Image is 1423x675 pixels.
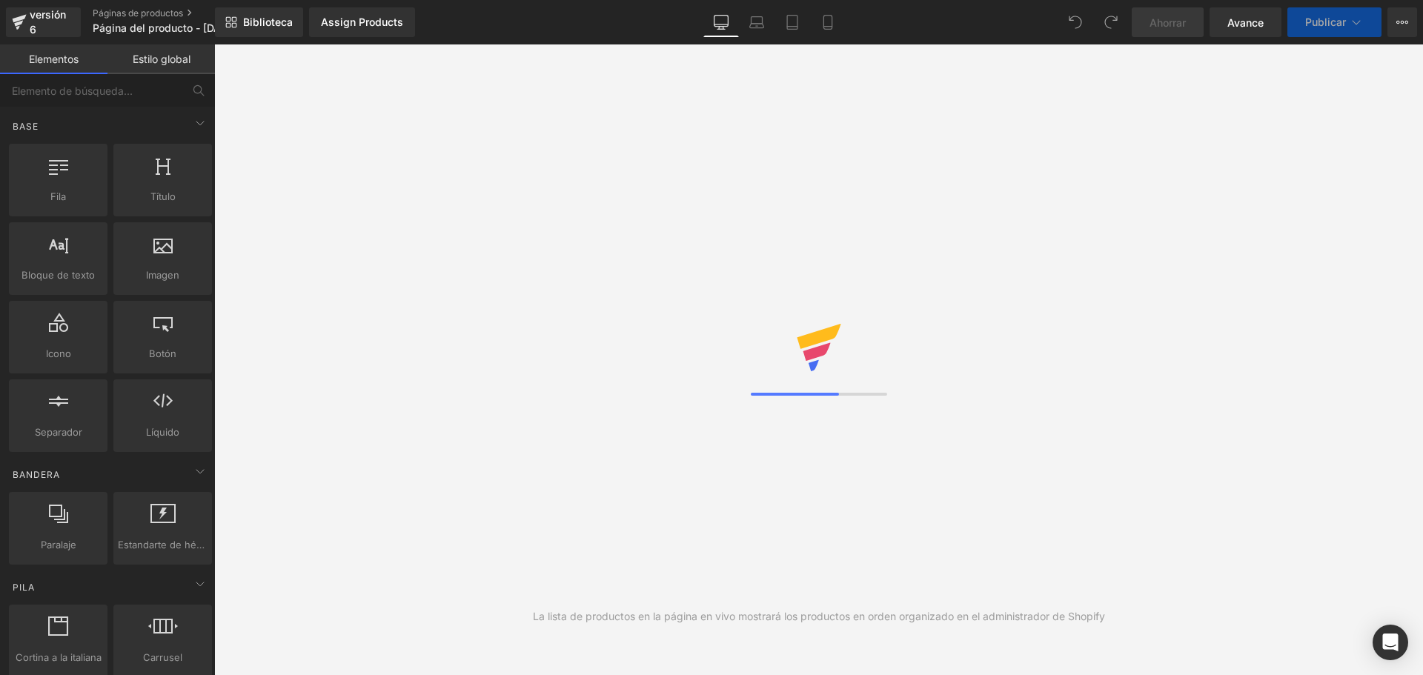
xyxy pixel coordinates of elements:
font: Líquido [146,426,179,438]
font: Separador [35,426,82,438]
a: Páginas de productos [93,7,263,19]
a: Tableta [774,7,810,37]
a: Móvil [810,7,846,37]
font: La lista de productos en la página en vivo mostrará los productos en orden organizado en el admin... [533,610,1105,622]
div: Assign Products [321,16,403,28]
font: Fila [50,190,66,202]
font: Ahorrar [1150,16,1186,29]
font: Base [13,121,39,132]
button: Deshacer [1061,7,1090,37]
font: Bloque de texto [21,269,95,281]
font: Elementos [29,53,79,65]
a: Avance [1210,7,1281,37]
button: Rehacer [1096,7,1126,37]
button: Publicar [1287,7,1381,37]
font: Avance [1227,16,1264,29]
font: Carrusel [143,651,182,663]
font: Botón [149,348,176,359]
font: Imagen [146,269,179,281]
font: Página del producto - [DATE] 21:33:07 [93,21,282,34]
a: De oficina [703,7,739,37]
button: Más [1387,7,1417,37]
font: Título [150,190,176,202]
font: Estandarte de héroe [118,539,212,551]
font: Paralaje [41,539,76,551]
font: Estilo global [133,53,190,65]
font: Bandera [13,469,60,480]
a: Computadora portátil [739,7,774,37]
font: Pila [13,582,35,593]
font: Páginas de productos [93,7,183,19]
a: Nueva Biblioteca [215,7,303,37]
font: Biblioteca [243,16,293,28]
a: versión 6 [6,7,81,37]
font: Icono [46,348,71,359]
font: versión 6 [30,8,66,36]
font: Publicar [1305,16,1346,28]
font: Cortina a la italiana [16,651,102,663]
div: Abrir Intercom Messenger [1373,625,1408,660]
